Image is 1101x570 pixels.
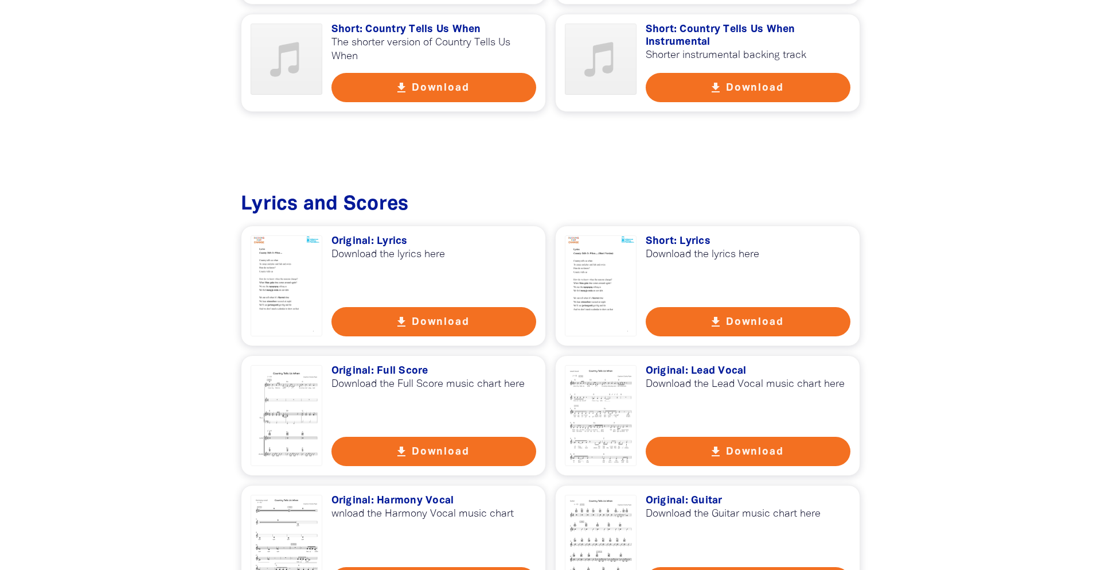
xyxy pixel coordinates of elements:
button: get_app Download [331,437,537,466]
button: get_app Download [331,307,537,336]
button: get_app Download [646,437,851,466]
h3: Original: Harmony Vocal [331,495,537,507]
button: get_app Download [331,73,537,102]
i: get_app [395,81,408,95]
h3: Original: Lyrics [331,235,537,248]
i: get_app [395,315,408,329]
button: get_app Download [646,73,851,102]
i: get_app [709,315,723,329]
button: get_app Download [646,307,851,336]
h3: Short: Lyrics [646,235,851,248]
span: Lyrics and Score﻿s [241,196,408,214]
h3: Original: Full Score [331,365,537,378]
h3: Original: Lead Vocal [646,365,851,378]
i: get_app [709,445,723,459]
i: get_app [709,81,723,95]
h3: Original: Guitar [646,495,851,507]
h3: Short: Country Tells Us When Instrumental [646,24,851,48]
i: get_app [395,445,408,459]
h3: Short: Country Tells Us When [331,24,537,36]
